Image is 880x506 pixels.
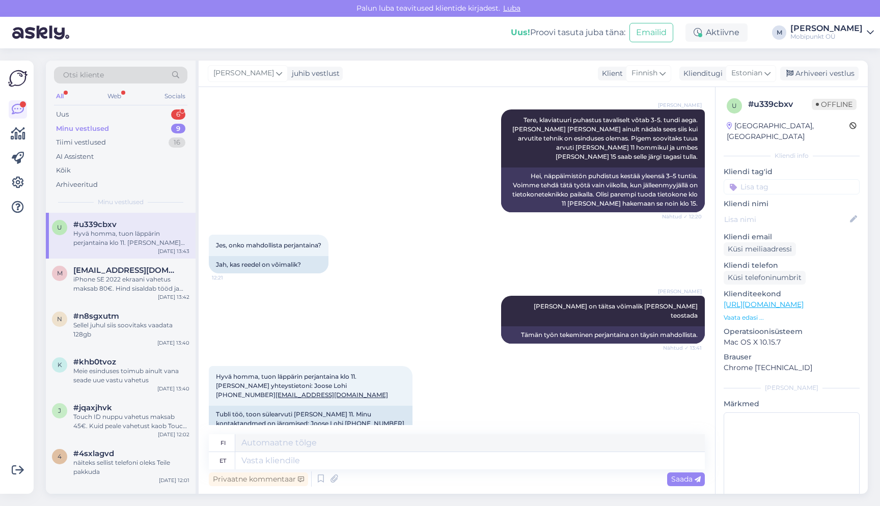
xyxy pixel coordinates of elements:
[727,121,849,142] div: [GEOGRAPHIC_DATA], [GEOGRAPHIC_DATA]
[158,247,189,255] div: [DATE] 13:43
[169,137,185,148] div: 16
[73,367,189,385] div: Meie esinduses toimub ainult vana seade uue vastu vahetus
[157,339,189,347] div: [DATE] 13:40
[662,213,702,220] span: Nähtud ✓ 12:20
[158,431,189,438] div: [DATE] 12:02
[724,362,860,373] p: Chrome [TECHNICAL_ID]
[157,385,189,392] div: [DATE] 13:40
[732,102,737,109] span: u
[790,24,874,41] a: [PERSON_NAME]Mobipunkt OÜ
[724,260,860,271] p: Kliendi telefon
[685,23,748,42] div: Aktiivne
[724,232,860,242] p: Kliendi email
[724,383,860,392] div: [PERSON_NAME]
[658,101,702,109] span: [PERSON_NAME]
[58,361,62,369] span: k
[724,199,860,209] p: Kliendi nimi
[629,23,673,42] button: Emailid
[724,166,860,177] p: Kliendi tag'id
[73,412,189,431] div: Touch ID nuppu vahetus maksab 45€. Kuid peale vahetust kaob Touch ID fuktsioon, kuna see nupp on ...
[73,321,189,339] div: Sellel juhul siis soovitaks vaadata 128gb
[221,434,226,452] div: fi
[501,167,705,212] div: Hei, näppäimistön puhdistus kestää yleensä 3–5 tuntia. Voimme tehdä tätä työtä vain viikolla, kun...
[216,373,388,399] span: Hyvä homma, tuon läppärin perjantaina klo 11. [PERSON_NAME] yhteystietoni: Joose Lohi [PHONE_NUMBER]
[209,406,413,441] div: Tubli töö, toon sülearvuti [PERSON_NAME] 11. Minu kontaktandmed on järgmised: Joose Lohi [PHONE_N...
[56,124,109,134] div: Minu vestlused
[790,24,863,33] div: [PERSON_NAME]
[73,458,189,476] div: näiteks sellist telefoni oleks Teile pakkuda
[213,68,274,79] span: [PERSON_NAME]
[748,98,812,110] div: # u339cbxv
[500,4,524,13] span: Luba
[679,68,723,79] div: Klienditugi
[534,302,699,319] span: [PERSON_NAME] on täitsa võimalik [PERSON_NAME] teostada
[159,476,189,484] div: [DATE] 12:01
[98,198,144,207] span: Minu vestlused
[501,326,705,344] div: Tämän työn tekeminen perjantaina on täysin mahdollista.
[73,220,117,229] span: #u339cbxv
[158,293,189,301] div: [DATE] 13:42
[724,337,860,348] p: Mac OS X 10.15.7
[209,472,308,486] div: Privaatne kommentaar
[724,151,860,160] div: Kliendi info
[772,25,786,40] div: M
[790,33,863,41] div: Mobipunkt OÜ
[73,449,114,458] span: #4sxlagvd
[8,69,28,88] img: Askly Logo
[212,274,250,282] span: 12:21
[724,313,860,322] p: Vaata edasi ...
[57,223,62,231] span: u
[512,116,699,160] span: Tere, klaviatuuri puhastus tavaliselt võtab 3-5. tundi aega. [PERSON_NAME] [PERSON_NAME] ainult n...
[58,453,62,460] span: 4
[73,229,189,247] div: Hyvä homma, tuon läppärin perjantaina klo 11. [PERSON_NAME] yhteystietoni: Joose Lohi [PHONE_NUMB...
[73,312,119,321] span: #n8sgxutm
[58,407,61,414] span: j
[724,352,860,362] p: Brauser
[724,179,860,194] input: Lisa tag
[56,109,69,120] div: Uus
[663,344,702,352] span: Nähtud ✓ 13:41
[276,391,388,399] a: [EMAIL_ADDRESS][DOMAIN_NAME]
[511,26,625,39] div: Proovi tasuta juba täna:
[171,109,185,120] div: 6
[724,271,806,285] div: Küsi telefoninumbrit
[73,357,116,367] span: #khb0tvoz
[288,68,340,79] div: juhib vestlust
[731,68,762,79] span: Estonian
[724,214,848,225] input: Lisa nimi
[57,315,62,323] span: n
[171,124,185,134] div: 9
[56,152,94,162] div: AI Assistent
[73,266,179,275] span: madis.siim@gmail.com
[57,269,63,277] span: m
[54,90,66,103] div: All
[724,289,860,299] p: Klienditeekond
[63,70,104,80] span: Otsi kliente
[724,242,796,256] div: Küsi meiliaadressi
[209,256,328,273] div: Jah, kas reedel on võimalik?
[56,165,71,176] div: Kõik
[658,288,702,295] span: [PERSON_NAME]
[780,67,859,80] div: Arhiveeri vestlus
[73,403,112,412] span: #jqaxjhvk
[56,180,98,190] div: Arhiveeritud
[73,275,189,293] div: iPhone SE 2022 ekraani vahetus maksab 80€. Hind sisaldab tööd ja varuosa
[631,68,657,79] span: Finnish
[671,474,701,484] span: Saada
[724,399,860,409] p: Märkmed
[511,27,530,37] b: Uus!
[216,241,321,249] span: Jes, onko mahdollista perjantaina?
[812,99,857,110] span: Offline
[105,90,123,103] div: Web
[56,137,106,148] div: Tiimi vestlused
[598,68,623,79] div: Klient
[724,326,860,337] p: Operatsioonisüsteem
[724,300,804,309] a: [URL][DOMAIN_NAME]
[162,90,187,103] div: Socials
[219,452,226,469] div: et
